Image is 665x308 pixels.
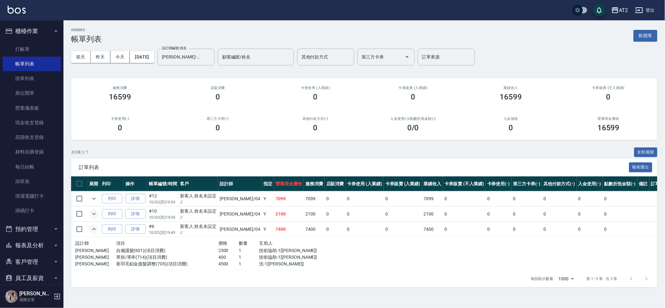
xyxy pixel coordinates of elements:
[239,247,259,254] p: 1
[89,209,99,219] button: expand row
[100,176,124,191] th: 列印
[218,207,262,222] td: [PERSON_NAME] /04
[372,117,454,121] h2: 入金使用(-) /點數折抵金額(-)
[304,222,325,237] td: 7400
[239,241,248,246] span: 數量
[384,176,422,191] th: 卡券販賣 (入業績)
[116,261,218,267] p: 新羽毛鉑金接髮調整(705)(項目消費)
[372,86,454,90] h2: 卡券販賣 (入業績)
[634,30,657,42] button: 新開單
[259,241,273,246] span: 互助人
[609,4,630,17] button: AT2
[542,222,577,237] td: 0
[274,86,357,90] h2: 卡券使用 (入業績)
[602,191,637,206] td: 0
[116,247,218,254] p: 自備護髮(601)(項目消費)
[71,35,102,44] h3: 帳單列表
[407,123,419,132] h3: 0 /0
[346,207,384,222] td: 0
[629,162,653,172] button: 報表匯出
[147,222,179,237] td: #6
[422,191,443,206] td: 7099
[325,222,346,237] td: 0
[3,221,61,237] button: 預約管理
[79,86,161,90] h3: 服務消費
[125,194,146,204] a: 詳情
[89,224,99,234] button: expand row
[633,4,657,16] button: 登出
[313,123,318,132] h3: 0
[116,241,125,246] span: 項目
[3,270,61,286] button: 員工及薪資
[262,222,274,237] td: Y
[259,254,321,261] p: 技術協助-1[[PERSON_NAME]]
[218,254,239,261] p: 400
[118,123,122,132] h3: 0
[486,222,512,237] td: 0
[216,123,220,132] h3: 0
[619,6,628,14] div: AT2
[3,115,61,130] a: 現金收支登錄
[304,176,325,191] th: 服務消費
[637,176,649,191] th: 備註
[75,261,116,267] p: [PERSON_NAME]
[325,207,346,222] td: 0
[486,207,512,222] td: 0
[176,117,259,121] h2: 第三方卡券(-)
[443,191,486,206] td: 0
[79,117,161,121] h2: 卡券使用(-)
[79,164,629,171] span: 訂單列表
[109,92,131,101] h3: 16599
[218,261,239,267] p: 4500
[486,176,512,191] th: 卡券使用(-)
[567,86,650,90] h2: 卡券販賣 (不入業績)
[125,209,146,219] a: 詳情
[176,86,259,90] h2: 店販消費
[3,23,61,39] button: 櫃檯作業
[587,276,617,282] p: 第 1–3 筆 共 3 筆
[3,174,61,189] a: 排班表
[102,194,122,204] button: 列印
[422,176,443,191] th: 業績收入
[274,191,304,206] td: 7099
[304,191,325,206] td: 7099
[512,191,542,206] td: 0
[542,176,577,191] th: 其他付款方式(-)
[218,241,228,246] span: 價格
[384,191,422,206] td: 0
[216,92,220,101] h3: 0
[577,191,603,206] td: 0
[325,176,346,191] th: 店販消費
[149,215,177,220] p: 10/02 (四) 19:54
[512,222,542,237] td: 0
[147,207,179,222] td: #10
[602,176,637,191] th: 點數折抵金額(-)
[124,176,147,191] th: 操作
[180,199,217,205] p: //
[218,247,239,254] p: 2500
[512,176,542,191] th: 第三方卡券(-)
[274,222,304,237] td: 7400
[313,92,318,101] h3: 0
[8,6,26,14] img: Logo
[75,247,116,254] p: [PERSON_NAME]
[542,207,577,222] td: 0
[3,189,61,203] a: 現場電腦打卡
[3,86,61,100] a: 座位開單
[125,224,146,234] a: 詳情
[259,261,321,267] p: 洗-1[[PERSON_NAME]]
[577,176,603,191] th: 入金使用(-)
[402,52,412,62] button: Open
[274,117,357,121] h2: 其他付款方式(-)
[71,51,91,63] button: 前天
[116,254,218,261] p: 單拆/單串(714)(項目消費)
[634,147,658,157] button: 全部展開
[149,199,177,205] p: 10/02 (四) 19:54
[102,224,122,234] button: 列印
[71,149,89,155] p: 共 3 筆, 1 / 1
[3,145,61,159] a: 材料自購登錄
[602,222,637,237] td: 0
[443,176,486,191] th: 卡券販賣 (不入業績)
[577,222,603,237] td: 0
[5,290,18,303] img: Person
